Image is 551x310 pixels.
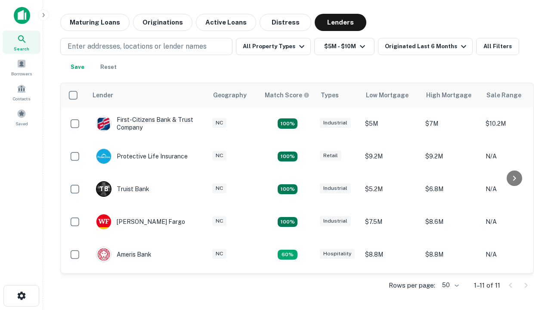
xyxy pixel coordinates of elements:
[486,90,521,100] div: Sale Range
[96,247,111,262] img: picture
[421,140,481,173] td: $9.2M
[96,149,188,164] div: Protective Life Insurance
[212,183,226,193] div: NC
[3,31,40,54] a: Search
[321,90,339,100] div: Types
[508,214,551,255] iframe: Chat Widget
[361,271,421,304] td: $9.2M
[361,107,421,140] td: $5M
[316,83,361,107] th: Types
[260,83,316,107] th: Capitalize uses an advanced AI algorithm to match your search with the best lender. The match sco...
[278,184,297,195] div: Matching Properties: 3, hasApolloMatch: undefined
[421,173,481,205] td: $6.8M
[196,14,256,31] button: Active Loans
[278,152,297,162] div: Matching Properties: 2, hasApolloMatch: undefined
[64,59,91,76] button: Save your search to get updates of matches that match your search criteria.
[265,90,310,100] div: Capitalize uses an advanced AI algorithm to match your search with the best lender. The match sco...
[320,151,341,161] div: Retail
[212,151,226,161] div: NC
[315,14,366,31] button: Lenders
[389,280,435,291] p: Rows per page:
[68,41,207,52] p: Enter addresses, locations or lender names
[278,250,297,260] div: Matching Properties: 1, hasApolloMatch: undefined
[87,83,208,107] th: Lender
[14,7,30,24] img: capitalize-icon.png
[278,217,297,227] div: Matching Properties: 2, hasApolloMatch: undefined
[60,38,232,55] button: Enter addresses, locations or lender names
[3,56,40,79] a: Borrowers
[320,249,355,259] div: Hospitality
[212,249,226,259] div: NC
[208,83,260,107] th: Geography
[361,205,421,238] td: $7.5M
[93,90,113,100] div: Lender
[212,216,226,226] div: NC
[60,14,130,31] button: Maturing Loans
[320,216,351,226] div: Industrial
[260,14,311,31] button: Distress
[99,185,108,194] p: T B
[96,181,149,197] div: Truist Bank
[320,118,351,128] div: Industrial
[439,279,460,291] div: 50
[474,280,500,291] p: 1–11 of 11
[96,214,185,229] div: [PERSON_NAME] Fargo
[236,38,311,55] button: All Property Types
[96,116,111,131] img: picture
[212,118,226,128] div: NC
[213,90,247,100] div: Geography
[3,81,40,104] a: Contacts
[366,90,409,100] div: Low Mortgage
[95,59,122,76] button: Reset
[15,120,28,127] span: Saved
[361,83,421,107] th: Low Mortgage
[421,83,481,107] th: High Mortgage
[476,38,519,55] button: All Filters
[96,247,152,262] div: Ameris Bank
[361,238,421,271] td: $8.8M
[96,149,111,164] img: picture
[421,107,481,140] td: $7M
[3,105,40,129] a: Saved
[14,45,29,52] span: Search
[96,116,199,131] div: First-citizens Bank & Trust Company
[361,140,421,173] td: $9.2M
[265,90,308,100] h6: Match Score
[421,238,481,271] td: $8.8M
[96,214,111,229] img: picture
[421,205,481,238] td: $8.6M
[421,271,481,304] td: $9.2M
[278,118,297,129] div: Matching Properties: 2, hasApolloMatch: undefined
[13,95,30,102] span: Contacts
[11,70,32,77] span: Borrowers
[385,41,469,52] div: Originated Last 6 Months
[378,38,473,55] button: Originated Last 6 Months
[314,38,375,55] button: $5M - $10M
[361,173,421,205] td: $5.2M
[426,90,471,100] div: High Mortgage
[133,14,192,31] button: Originations
[320,183,351,193] div: Industrial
